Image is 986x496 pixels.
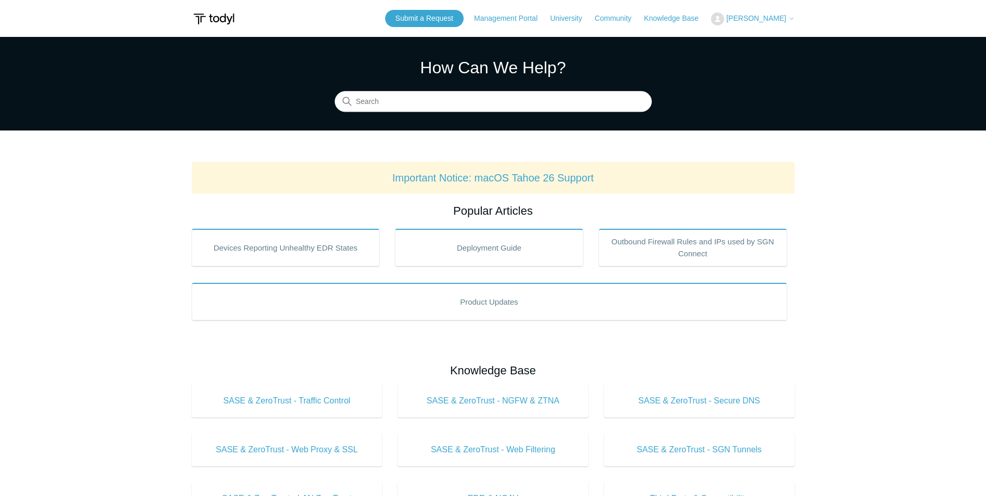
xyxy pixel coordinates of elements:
a: Submit a Request [385,10,464,27]
span: SASE & ZeroTrust - Web Proxy & SSL [207,443,367,456]
a: SASE & ZeroTrust - NGFW & ZTNA [398,384,588,417]
a: SASE & ZeroTrust - SGN Tunnels [604,433,795,466]
a: Important Notice: macOS Tahoe 26 Support [392,172,594,184]
input: Search [335,92,652,112]
a: Knowledge Base [644,13,709,24]
span: SASE & ZeroTrust - NGFW & ZTNA [413,395,573,407]
span: [PERSON_NAME] [726,14,786,22]
h2: Knowledge Base [192,362,795,379]
a: Community [595,13,642,24]
a: University [550,13,592,24]
a: SASE & ZeroTrust - Web Filtering [398,433,588,466]
h2: Popular Articles [192,202,795,219]
a: Management Portal [474,13,548,24]
h1: How Can We Help? [335,55,652,80]
img: Todyl Support Center Help Center home page [192,9,236,29]
a: Product Updates [192,283,787,320]
a: SASE & ZeroTrust - Web Proxy & SSL [192,433,383,466]
a: Devices Reporting Unhealthy EDR States [192,229,380,266]
a: SASE & ZeroTrust - Secure DNS [604,384,795,417]
span: SASE & ZeroTrust - Traffic Control [207,395,367,407]
span: SASE & ZeroTrust - Secure DNS [620,395,779,407]
span: SASE & ZeroTrust - SGN Tunnels [620,443,779,456]
a: SASE & ZeroTrust - Traffic Control [192,384,383,417]
button: [PERSON_NAME] [711,12,794,25]
a: Deployment Guide [395,229,583,266]
a: Outbound Firewall Rules and IPs used by SGN Connect [599,229,787,266]
span: SASE & ZeroTrust - Web Filtering [413,443,573,456]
